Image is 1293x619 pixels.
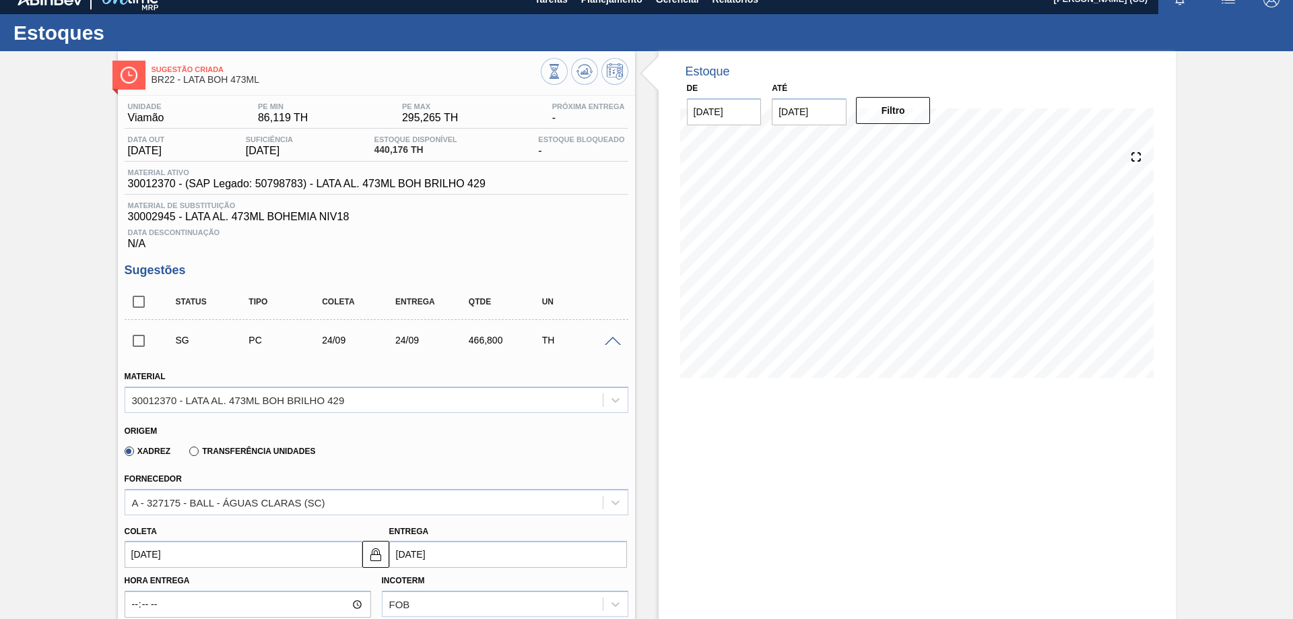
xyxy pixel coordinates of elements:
[128,228,625,236] span: Data Descontinuação
[541,58,568,85] button: Visão Geral dos Estoques
[539,335,620,346] div: TH
[125,474,182,484] label: Fornecedor
[368,546,384,562] img: locked
[686,65,730,79] div: Estoque
[128,178,486,190] span: 30012370 - (SAP Legado: 50798783) - LATA AL. 473ML BOH BRILHO 429
[535,135,628,157] div: -
[125,527,157,536] label: Coleta
[125,263,628,278] h3: Sugestões
[125,447,171,456] label: Xadrez
[258,112,308,124] span: 86,119 TH
[389,527,429,536] label: Entrega
[128,211,625,223] span: 30002945 - LATA AL. 473ML BOHEMIA NIV18
[362,541,389,568] button: locked
[465,335,547,346] div: 466,800
[382,576,425,585] label: Incoterm
[246,145,293,157] span: [DATE]
[13,25,253,40] h1: Estoques
[128,145,165,157] span: [DATE]
[245,335,327,346] div: Pedido de Compra
[465,297,547,306] div: Qtde
[552,102,625,110] span: Próxima Entrega
[389,599,410,610] div: FOB
[152,75,541,85] span: BR22 - LATA BOH 473ML
[601,58,628,85] button: Programar Estoque
[172,297,254,306] div: Status
[571,58,598,85] button: Atualizar Gráfico
[125,426,158,436] label: Origem
[772,84,787,93] label: Até
[245,297,327,306] div: Tipo
[402,102,458,110] span: PE MAX
[687,84,698,93] label: De
[132,496,325,508] div: A - 327175 - BALL - ÁGUAS CLARAS (SC)
[189,447,315,456] label: Transferência Unidades
[128,168,486,176] span: Material ativo
[172,335,254,346] div: Sugestão Criada
[246,135,293,143] span: Suficiência
[538,135,624,143] span: Estoque Bloqueado
[772,98,847,125] input: dd/mm/yyyy
[687,98,762,125] input: dd/mm/yyyy
[128,201,625,209] span: Material de Substituição
[125,223,628,250] div: N/A
[128,102,164,110] span: Unidade
[125,372,166,381] label: Material
[389,541,627,568] input: dd/mm/yyyy
[121,67,137,84] img: Ícone
[319,335,400,346] div: 24/09/2025
[125,571,371,591] label: Hora Entrega
[128,135,165,143] span: Data out
[374,135,457,143] span: Estoque Disponível
[132,394,345,405] div: 30012370 - LATA AL. 473ML BOH BRILHO 429
[258,102,308,110] span: PE MIN
[374,145,457,155] span: 440,176 TH
[549,102,628,124] div: -
[128,112,164,124] span: Viamão
[319,297,400,306] div: Coleta
[539,297,620,306] div: UN
[392,297,473,306] div: Entrega
[392,335,473,346] div: 24/09/2025
[152,65,541,73] span: Sugestão Criada
[402,112,458,124] span: 295,265 TH
[125,541,362,568] input: dd/mm/yyyy
[856,97,931,124] button: Filtro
